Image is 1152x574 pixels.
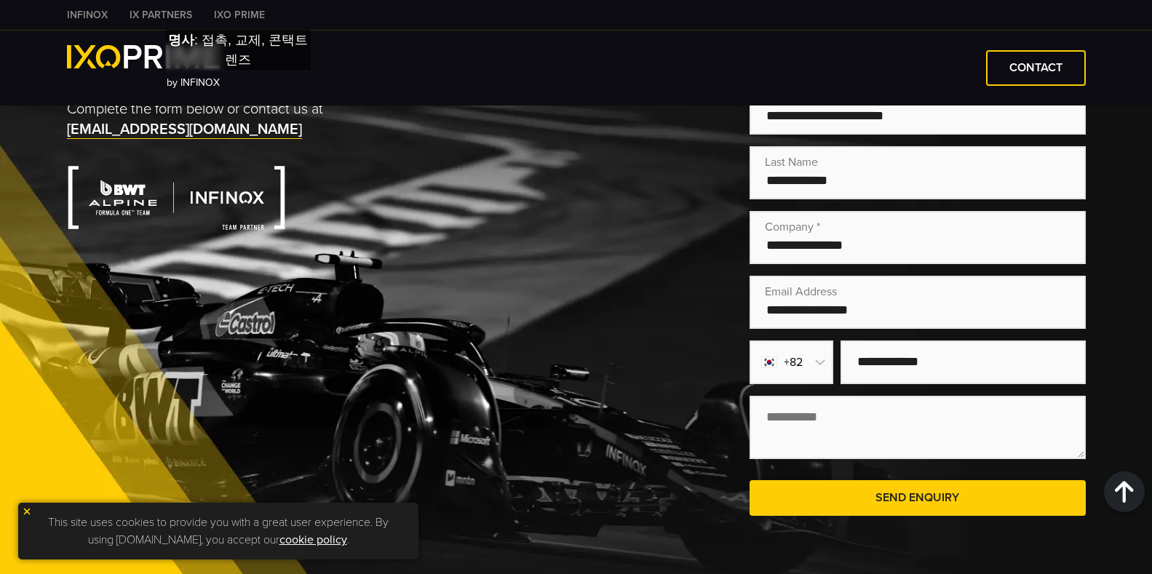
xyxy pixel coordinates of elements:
span: by INFINOX [167,76,220,89]
a: cookie policy [279,533,347,547]
a: by INFINOX [67,45,221,91]
a: INFINOX [56,7,119,23]
a: CONTACT [986,50,1086,86]
a: IXO PRIME [203,7,276,23]
a: IX PARTNERS [119,7,203,23]
span: +82 [784,354,803,371]
p: This site uses cookies to provide you with a great user experience. By using [DOMAIN_NAME], you a... [25,510,411,552]
p: Complete the form below or contact us at [67,99,493,140]
img: yellow close icon [22,506,32,517]
a: [EMAIL_ADDRESS][DOMAIN_NAME] [67,121,302,139]
a: SEND ENQUIRY [750,480,1086,516]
